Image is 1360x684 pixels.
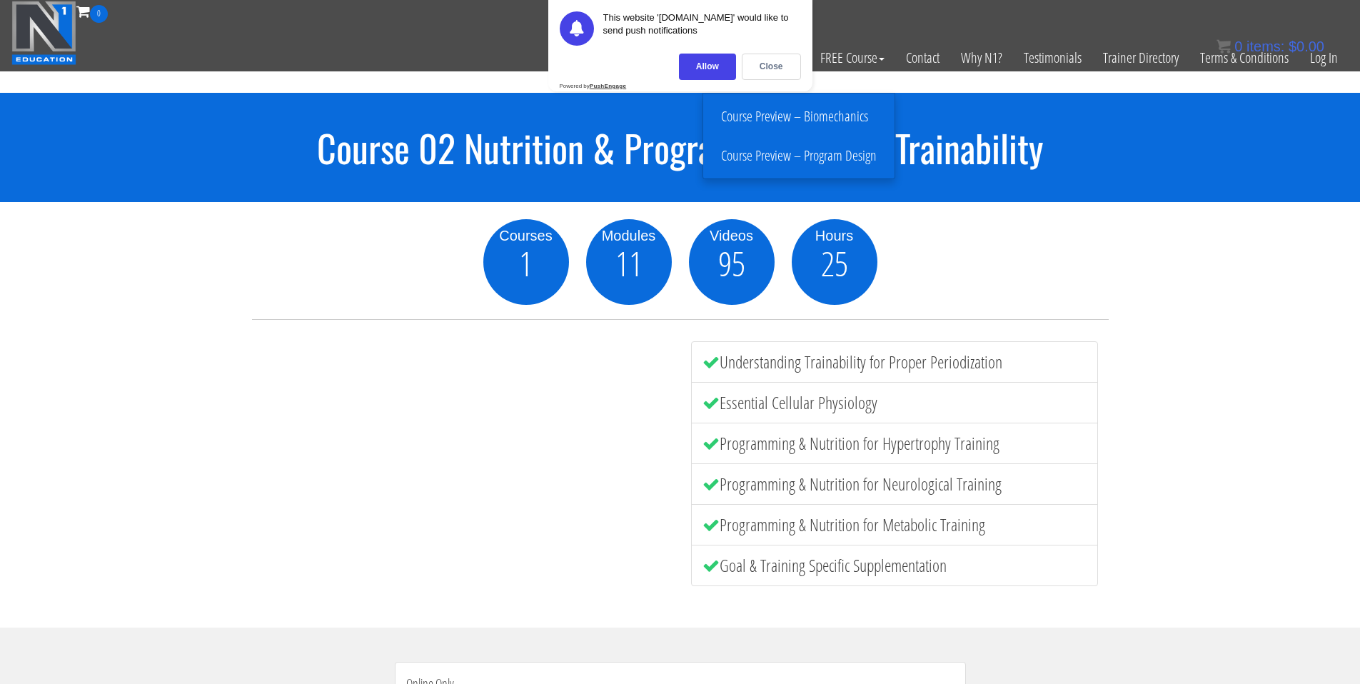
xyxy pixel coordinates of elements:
[689,225,775,246] div: Videos
[1246,39,1284,54] span: items:
[718,246,745,281] span: 95
[742,54,801,80] div: Close
[1234,39,1242,54] span: 0
[1217,39,1324,54] a: 0 items: $0.00
[586,225,672,246] div: Modules
[691,382,1098,423] li: Essential Cellular Physiology
[810,23,895,93] a: FREE Course
[11,1,76,65] img: n1-education
[76,1,108,21] a: 0
[691,545,1098,586] li: Goal & Training Specific Supplementation
[1013,23,1092,93] a: Testimonials
[691,341,1098,383] li: Understanding Trainability for Proper Periodization
[821,246,848,281] span: 25
[1092,23,1189,93] a: Trainer Directory
[707,144,891,169] a: Course Preview – Program Design
[792,225,877,246] div: Hours
[679,54,736,80] div: Allow
[950,23,1013,93] a: Why N1?
[691,423,1098,464] li: Programming & Nutrition for Hypertrophy Training
[707,104,891,129] a: Course Preview – Biomechanics
[483,225,569,246] div: Courses
[90,5,108,23] span: 0
[1289,39,1324,54] bdi: 0.00
[895,23,950,93] a: Contact
[615,246,643,281] span: 11
[1289,39,1296,54] span: $
[560,83,627,89] div: Powered by
[603,11,801,46] div: This website '[DOMAIN_NAME]' would like to send push notifications
[1189,23,1299,93] a: Terms & Conditions
[691,504,1098,545] li: Programming & Nutrition for Metabolic Training
[691,463,1098,505] li: Programming & Nutrition for Neurological Training
[519,246,533,281] span: 1
[1299,23,1349,93] a: Log In
[1217,39,1231,54] img: icon11.png
[590,83,626,89] strong: PushEngage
